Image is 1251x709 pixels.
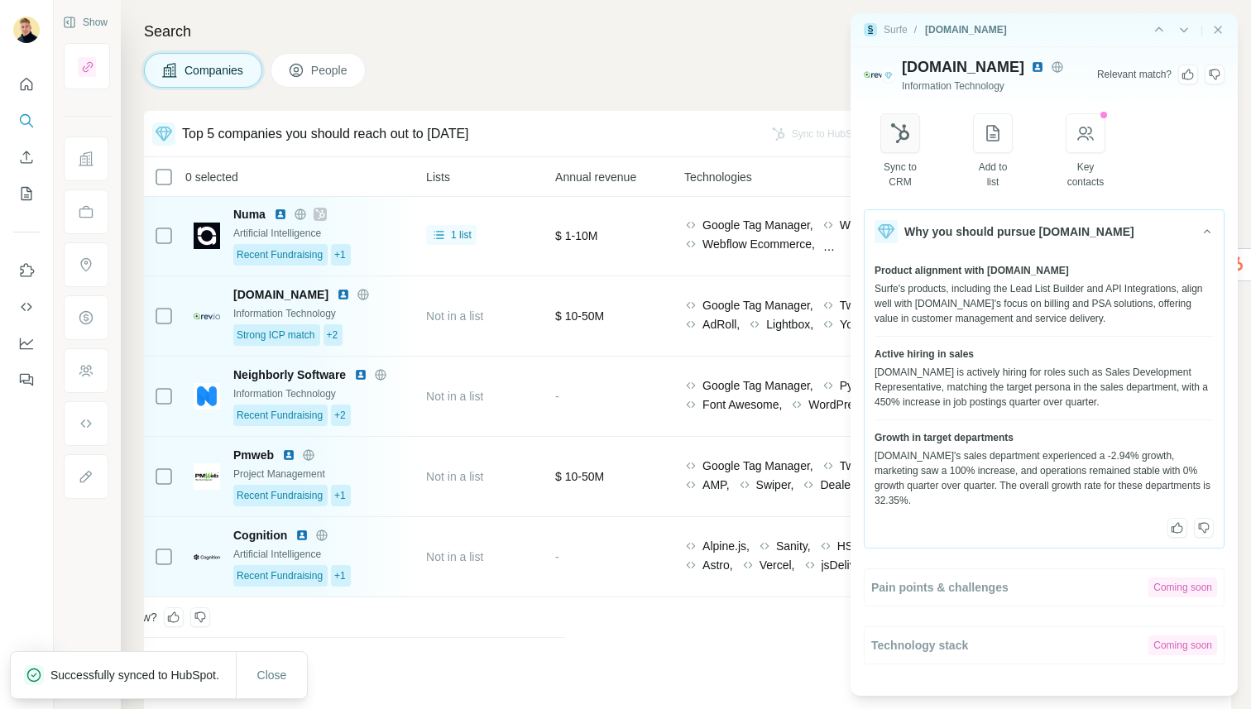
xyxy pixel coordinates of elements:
span: +2 [327,328,338,343]
img: Logo of rev.io [864,71,890,78]
span: Google Tag Manager, [702,377,813,394]
button: Close side panel [1211,23,1225,36]
div: [DOMAIN_NAME] is actively hiring for roles such as Sales Development Representative, matching the... [875,365,1214,410]
span: - [555,390,559,403]
div: Information Technology [233,386,412,401]
div: Add to list [974,160,1013,189]
span: Not in a list [426,550,483,563]
li: / [914,22,917,37]
span: People [311,62,349,79]
img: Logo of rev.io [194,313,220,319]
span: Recent Fundraising [237,408,323,423]
img: Surfe Logo [864,23,877,36]
span: AdRoll, [702,316,740,333]
span: Swiper, [756,477,794,493]
img: LinkedIn logo [354,368,367,381]
div: Sync to CRM [881,160,920,189]
img: LinkedIn logo [274,208,287,221]
div: [DOMAIN_NAME] [925,22,1007,37]
button: Close [246,660,299,690]
button: Next [1151,22,1167,38]
span: Webflow Ecommerce, [702,236,815,252]
span: jsDelivr, [822,557,862,573]
button: Quick start [13,69,40,99]
div: Key contacts [1066,160,1105,189]
span: Vercel, [760,557,795,573]
button: Enrich CSV [13,142,40,172]
span: Active hiring in sales [875,347,974,362]
div: Project Management [233,467,412,481]
div: Surfe [884,22,908,37]
div: Coming soon [1148,635,1217,655]
span: Numa [233,206,266,223]
span: Information Technology [902,79,1067,93]
button: Why you should pursue [DOMAIN_NAME] [865,210,1224,253]
button: Search [13,106,40,136]
span: Dealer Spike, [820,477,889,493]
span: Recent Fundraising [237,568,323,583]
img: LinkedIn logo [282,448,295,462]
span: $ 10-50M [555,309,604,323]
button: Dashboard [13,328,40,358]
span: AMP, [702,477,729,493]
span: Pain points & challenges [871,579,1009,596]
button: Show [51,10,119,35]
span: Product alignment with [DOMAIN_NAME] [875,263,1069,278]
div: Information Technology [233,306,412,321]
div: Artificial Intelligence [233,547,412,562]
span: +1 [334,247,346,262]
span: WordPress, [808,396,869,413]
span: Recent Fundraising [237,488,323,503]
span: Astro, [702,557,733,573]
span: Lists [426,169,450,185]
span: 0 selected [185,169,238,185]
span: [DOMAIN_NAME] [233,286,328,303]
span: Close [257,667,287,683]
div: Relevant match ? [1097,67,1172,82]
span: Companies [185,62,245,79]
img: LinkedIn avatar [1031,60,1044,74]
div: [DOMAIN_NAME]'s sales department experienced a -2.94% growth, marketing saw a 100% increase, and ... [875,448,1214,508]
span: Why you should pursue [DOMAIN_NAME] [904,223,1134,240]
span: Not in a list [426,309,483,323]
span: Strong ICP match [237,328,315,343]
img: LinkedIn logo [337,288,350,301]
span: Sanity, [776,538,811,554]
img: Logo of Cognition [194,554,220,560]
span: Pmweb [233,447,274,463]
span: Alpine.js, [702,538,750,554]
span: Not in a list [426,390,483,403]
p: Successfully synced to HubSpot. [50,667,232,683]
span: Growth in target departments [875,430,1014,445]
span: Google Tag Manager, [702,217,813,233]
div: Artificial Intelligence [233,226,412,241]
img: Avatar [13,17,40,43]
img: Logo of Neighborly Software [194,383,220,410]
div: Coming soon [1148,577,1217,597]
span: Technology stack [871,637,968,654]
button: Technology stackComing soon [865,627,1224,663]
div: | [1201,22,1203,37]
button: Pain points & challengesComing soon [865,569,1224,606]
span: +1 [334,488,346,503]
span: $ 10-50M [555,470,604,483]
span: [DOMAIN_NAME] [902,55,1024,79]
div: Surfe's products, including the Lead List Builder and API Integrations, align well with [DOMAIN_N... [875,281,1214,326]
span: Annual revenue [555,169,636,185]
span: +1 [334,568,346,583]
img: Logo of Numa [194,223,220,249]
span: Cognition [233,527,287,544]
img: LinkedIn logo [295,529,309,542]
img: Logo of Pmweb [194,463,220,490]
span: Neighborly Software [233,366,346,383]
span: 1 list [451,228,472,242]
button: My lists [13,179,40,208]
span: Recent Fundraising [237,247,323,262]
span: - [555,550,559,563]
button: Use Surfe API [13,292,40,322]
h4: Search [144,20,1231,43]
span: $ 1-10M [555,229,597,242]
button: Use Surfe on LinkedIn [13,256,40,285]
button: Previous [1176,22,1192,38]
span: Google Tag Manager, [702,457,813,474]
